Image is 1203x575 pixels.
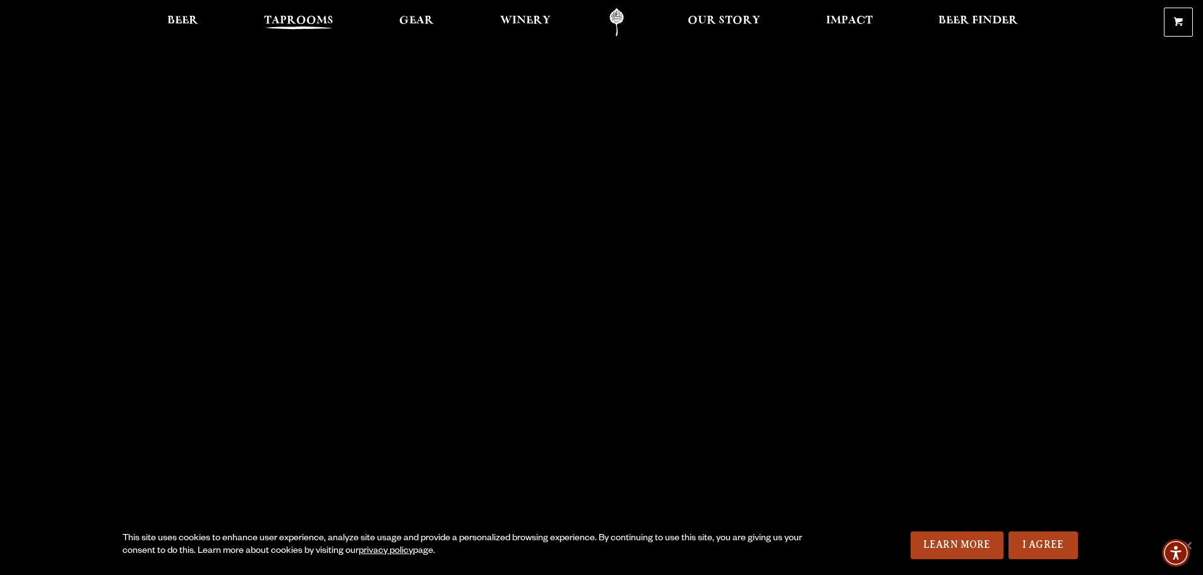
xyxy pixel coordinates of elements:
span: Beer Finder [938,16,1018,26]
div: This site uses cookies to enhance user experience, analyze site usage and provide a personalized ... [123,533,806,558]
a: Winery [492,8,559,37]
span: Winery [500,16,551,26]
a: Beer Finder [930,8,1026,37]
a: I Agree [1008,531,1078,559]
a: Learn More [911,531,1003,559]
a: privacy policy [359,547,413,557]
a: Gear [391,8,442,37]
a: Beer [159,8,206,37]
a: Our Story [679,8,769,37]
span: Our Story [688,16,760,26]
a: Odell Home [593,8,640,37]
a: Taprooms [256,8,342,37]
span: Impact [826,16,873,26]
span: Gear [399,16,434,26]
span: Taprooms [264,16,333,26]
div: Accessibility Menu [1162,539,1190,567]
a: Impact [818,8,881,37]
span: Beer [167,16,198,26]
